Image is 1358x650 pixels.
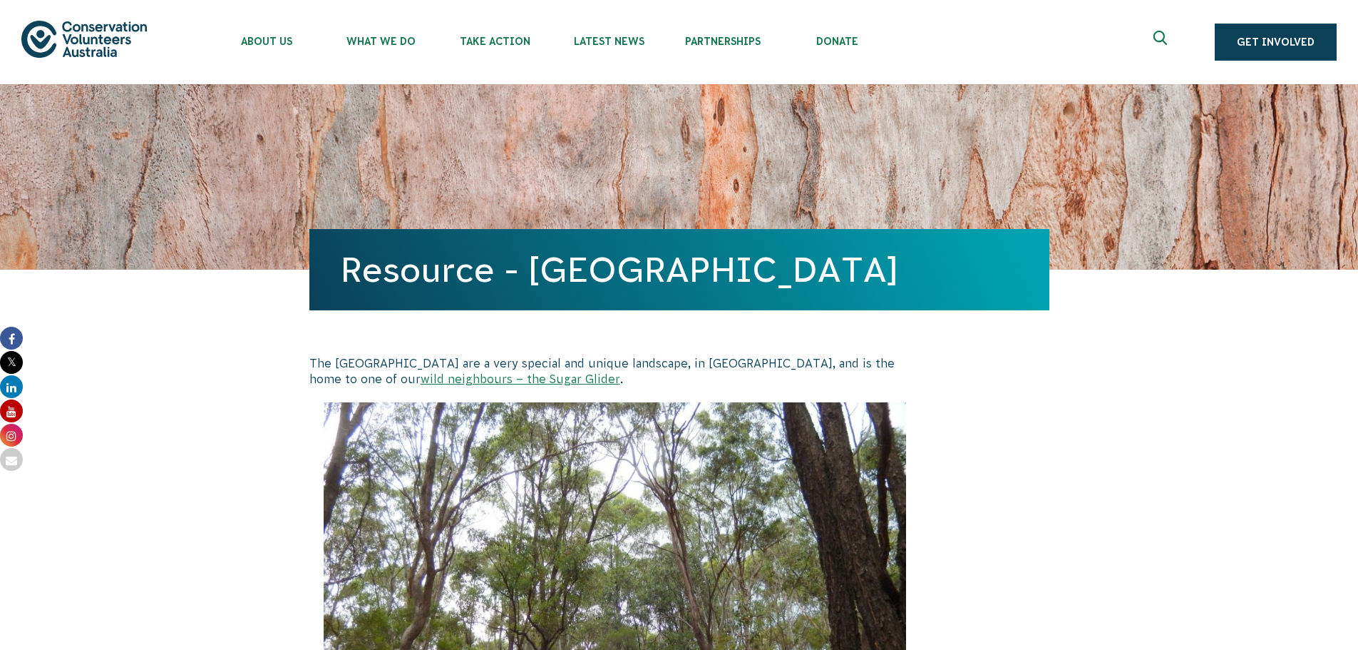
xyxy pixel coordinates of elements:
[324,36,438,47] span: What We Do
[210,36,324,47] span: About Us
[666,36,780,47] span: Partnerships
[780,36,894,47] span: Donate
[1153,31,1171,54] span: Expand search box
[438,36,552,47] span: Take Action
[341,250,1018,289] h1: Resource - [GEOGRAPHIC_DATA]
[421,372,620,385] a: wild neighbours – the Sugar Glider
[1145,25,1179,59] button: Expand search box Close search box
[1215,24,1337,61] a: Get Involved
[552,36,666,47] span: Latest News
[309,357,895,385] span: The [GEOGRAPHIC_DATA] are a very special and unique landscape, in [GEOGRAPHIC_DATA], and is the h...
[21,21,147,57] img: logo.svg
